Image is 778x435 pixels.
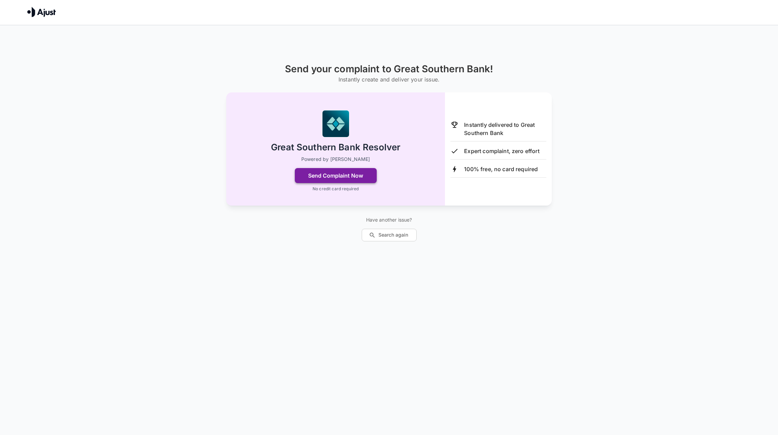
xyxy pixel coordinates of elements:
[464,147,539,155] p: Expert complaint, zero effort
[301,156,370,163] p: Powered by [PERSON_NAME]
[27,7,56,17] img: Ajust
[362,229,417,241] button: Search again
[322,110,349,137] img: Great Southern Bank
[285,75,493,84] h6: Instantly create and deliver your issue.
[313,186,359,192] p: No credit card required
[271,141,400,153] h2: Great Southern Bank Resolver
[362,216,417,223] p: Have another issue?
[285,63,493,75] h1: Send your complaint to Great Southern Bank!
[464,165,538,173] p: 100% free, no card required
[464,121,546,137] p: Instantly delivered to Great Southern Bank
[295,168,377,183] button: Send Complaint Now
